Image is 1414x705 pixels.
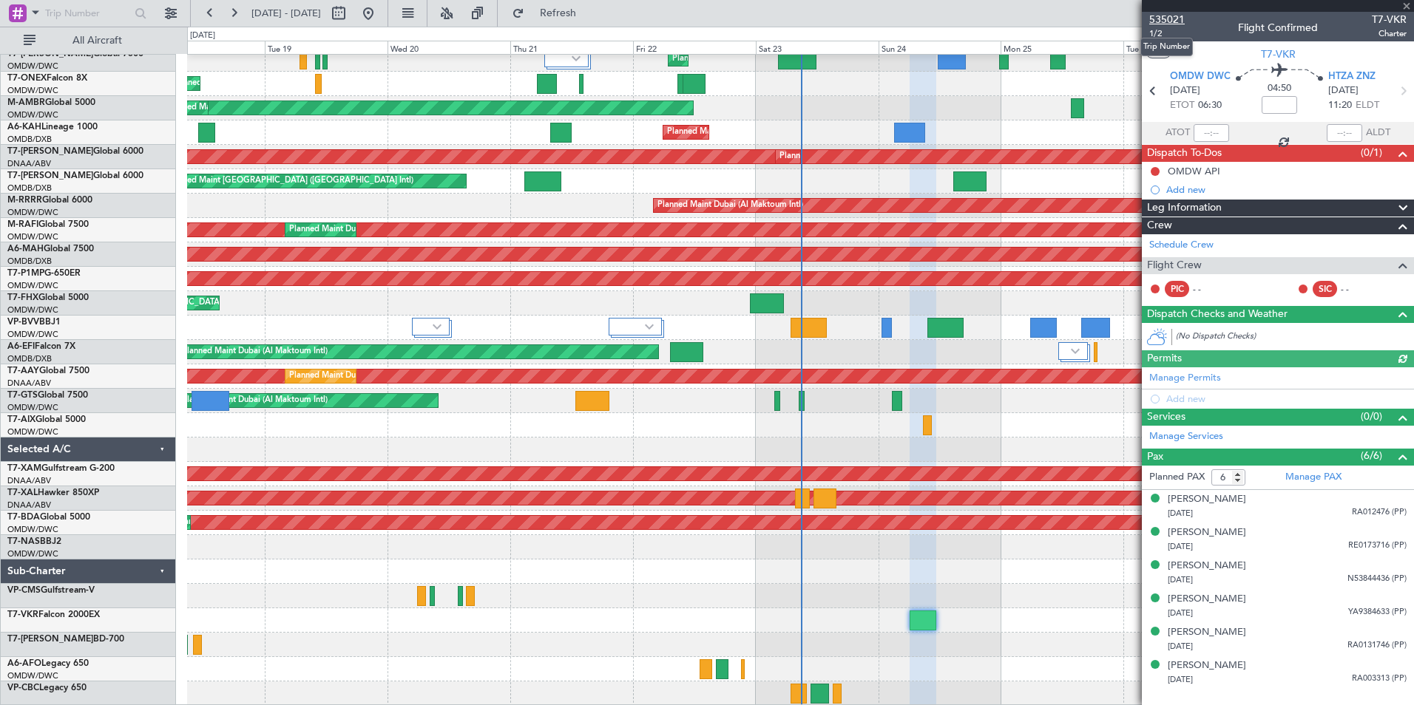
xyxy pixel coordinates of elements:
[1347,573,1407,585] span: N53844436 (PP)
[7,147,143,156] a: T7-[PERSON_NAME]Global 6000
[667,121,813,143] div: Planned Maint Dubai (Al Maktoum Intl)
[7,61,58,72] a: OMDW/DWC
[1341,282,1374,296] div: - -
[7,147,93,156] span: T7-[PERSON_NAME]
[572,55,581,61] img: arrow-gray.svg
[7,635,93,644] span: T7-[PERSON_NAME]
[1168,674,1193,685] span: [DATE]
[182,389,328,412] div: Planned Maint Dubai (Al Maktoum Intl)
[1149,12,1185,27] span: 535021
[7,426,58,437] a: OMDW/DWC
[7,109,58,120] a: OMDW/DWC
[672,48,818,70] div: Planned Maint Dubai (Al Maktoum Intl)
[779,146,925,168] div: Planned Maint Dubai (Al Maktoum Intl)
[7,537,61,546] a: T7-NASBBJ2
[1168,574,1193,585] span: [DATE]
[1168,641,1193,652] span: [DATE]
[388,41,510,54] div: Wed 20
[7,464,41,473] span: T7-XAM
[7,391,38,400] span: T7-GTS
[7,610,100,619] a: T7-VKRFalcon 2000EX
[7,378,51,389] a: DNAA/ABV
[1071,348,1080,354] img: arrow-gray.svg
[1193,282,1226,296] div: - -
[7,475,51,486] a: DNAA/ABV
[7,367,89,375] a: T7-AAYGlobal 7500
[7,183,52,194] a: OMDB/DXB
[7,98,95,107] a: M-AMBRGlobal 5000
[7,488,99,497] a: T7-XALHawker 850XP
[1198,98,1222,113] span: 06:30
[1356,98,1379,113] span: ELDT
[7,513,40,522] span: T7-BDA
[7,670,58,681] a: OMDW/DWC
[45,2,130,24] input: Trip Number
[1176,330,1414,346] div: (No Dispatch Checks)
[7,74,47,83] span: T7-ONEX
[1168,625,1246,640] div: [PERSON_NAME]
[1313,281,1337,297] div: SIC
[7,269,44,278] span: T7-P1MP
[7,329,58,340] a: OMDW/DWC
[1168,559,1246,573] div: [PERSON_NAME]
[1352,506,1407,519] span: RA012476 (PP)
[510,41,633,54] div: Thu 21
[16,29,160,52] button: All Aircraft
[1372,27,1407,40] span: Charter
[7,256,52,267] a: OMDB/DXB
[1361,145,1382,160] span: (0/1)
[7,220,89,229] a: M-RAFIGlobal 7500
[1165,281,1189,297] div: PIC
[7,500,51,511] a: DNAA/ABV
[7,220,38,229] span: M-RAFI
[7,196,42,205] span: M-RRRR
[251,7,321,20] span: [DATE] - [DATE]
[1170,98,1194,113] span: ETOT
[7,171,143,180] a: T7-[PERSON_NAME]Global 6000
[7,610,38,619] span: T7-VKR
[1361,448,1382,463] span: (6/6)
[1147,257,1202,274] span: Flight Crew
[7,537,40,546] span: T7-NAS
[7,293,89,302] a: T7-FHXGlobal 5000
[7,171,93,180] span: T7-[PERSON_NAME]
[1168,658,1246,673] div: [PERSON_NAME]
[7,353,52,364] a: OMDB/DXB
[7,659,41,668] span: A6-AFO
[7,488,38,497] span: T7-XAL
[7,123,41,132] span: A6-KAH
[7,548,58,559] a: OMDW/DWC
[1001,41,1123,54] div: Mon 25
[633,41,756,54] div: Fri 22
[1261,47,1296,62] span: T7-VKR
[1268,81,1291,96] span: 04:50
[1147,306,1288,323] span: Dispatch Checks and Weather
[265,41,388,54] div: Tue 19
[190,30,215,42] div: [DATE]
[7,269,81,278] a: T7-P1MPG-650ER
[1168,592,1246,607] div: [PERSON_NAME]
[7,524,58,535] a: OMDW/DWC
[7,318,61,327] a: VP-BVVBBJ1
[1147,449,1163,466] span: Pax
[1166,183,1407,196] div: Add new
[1170,69,1231,84] span: OMDW DWC
[142,41,265,54] div: Mon 18
[7,318,39,327] span: VP-BVV
[7,98,45,107] span: M-AMBR
[1147,409,1185,426] span: Services
[1372,12,1407,27] span: T7-VKR
[7,586,41,595] span: VP-CMS
[7,684,39,692] span: VP-CBC
[527,8,589,18] span: Refresh
[1348,539,1407,552] span: RE0173716 (PP)
[1361,409,1382,424] span: (0/0)
[1149,238,1214,253] a: Schedule Crew
[7,367,39,375] span: T7-AAY
[1328,84,1359,98] span: [DATE]
[1140,38,1193,56] div: Trip Number
[7,586,95,595] a: VP-CMSGulfstream-V
[1166,126,1190,140] span: ATOT
[38,35,156,46] span: All Aircraft
[433,324,442,330] img: arrow-gray.svg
